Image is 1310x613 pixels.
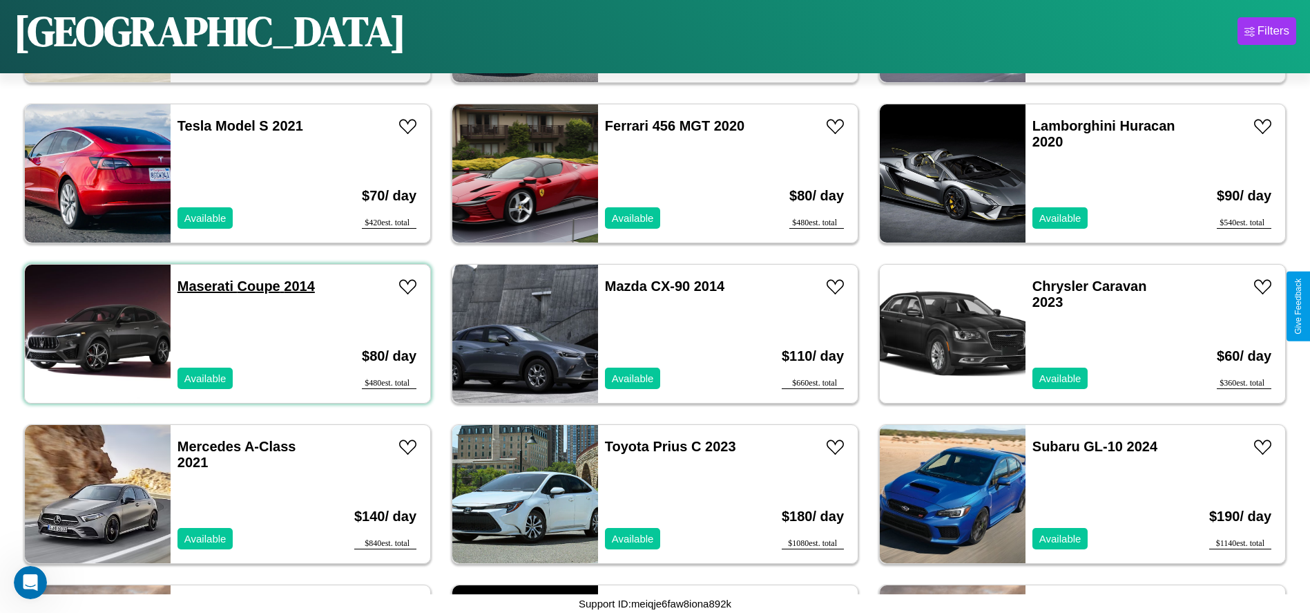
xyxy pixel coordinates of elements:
[184,529,227,548] p: Available
[789,218,844,229] div: $ 480 est. total
[612,369,654,388] p: Available
[612,529,654,548] p: Available
[1217,378,1271,389] div: $ 360 est. total
[1209,538,1271,549] div: $ 1140 est. total
[362,378,416,389] div: $ 480 est. total
[177,118,303,133] a: Tesla Model S 2021
[1032,439,1157,454] a: Subaru GL-10 2024
[177,439,296,470] a: Mercedes A-Class 2021
[1293,279,1303,334] div: Give Feedback
[1237,17,1296,45] button: Filters
[789,174,844,218] h3: $ 80 / day
[362,174,416,218] h3: $ 70 / day
[782,495,844,538] h3: $ 180 / day
[14,3,406,59] h1: [GEOGRAPHIC_DATA]
[1039,529,1081,548] p: Available
[354,495,416,538] h3: $ 140 / day
[605,118,744,133] a: Ferrari 456 MGT 2020
[605,439,736,454] a: Toyota Prius C 2023
[354,538,416,549] div: $ 840 est. total
[579,594,731,613] p: Support ID: meiqje6faw8iona892k
[14,566,47,599] iframe: Intercom live chat
[1032,118,1175,149] a: Lamborghini Huracan 2020
[362,218,416,229] div: $ 420 est. total
[1039,369,1081,388] p: Available
[612,209,654,227] p: Available
[1258,24,1289,38] div: Filters
[782,538,844,549] div: $ 1080 est. total
[184,369,227,388] p: Available
[177,279,315,294] a: Maserati Coupe 2014
[1039,209,1081,227] p: Available
[782,378,844,389] div: $ 660 est. total
[1217,174,1271,218] h3: $ 90 / day
[1217,334,1271,378] h3: $ 60 / day
[1209,495,1271,538] h3: $ 190 / day
[605,279,724,294] a: Mazda CX-90 2014
[184,209,227,227] p: Available
[362,334,416,378] h3: $ 80 / day
[782,334,844,378] h3: $ 110 / day
[1217,218,1271,229] div: $ 540 est. total
[1032,279,1147,310] a: Chrysler Caravan 2023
